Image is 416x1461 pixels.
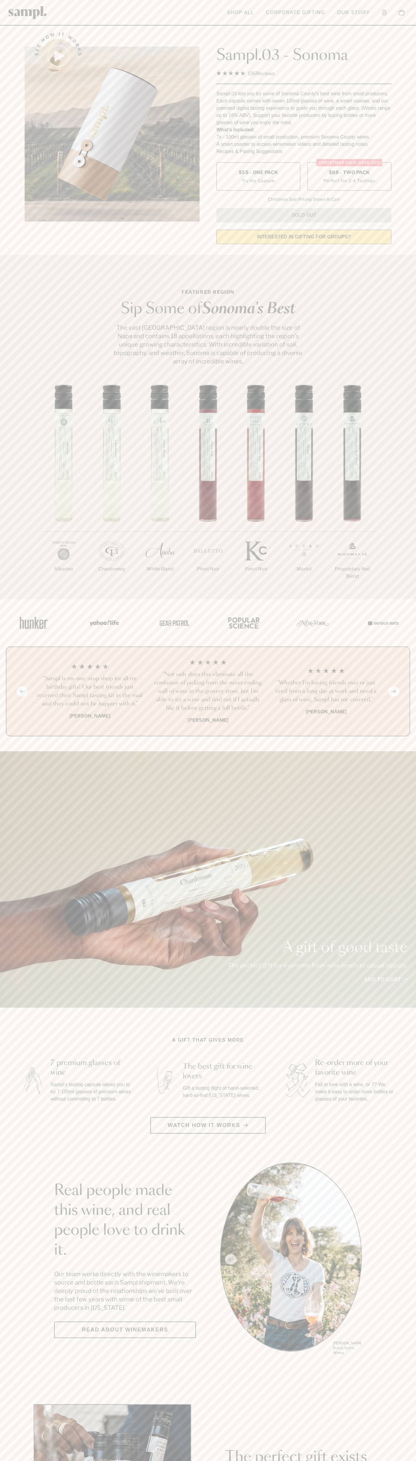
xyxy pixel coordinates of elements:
p: The perfect gift for everyone from wine lovers to casual sippers. [228,961,408,969]
li: 3 / 7 [136,385,184,592]
li: 1 / 4 [36,659,144,724]
a: Read about Winemakers [54,1322,196,1338]
li: 2 / 7 [88,385,136,592]
h2: A gift that gives more [172,1037,244,1044]
b: [PERSON_NAME] [188,717,228,723]
a: Add to cart [364,976,408,984]
li: 5 / 7 [232,385,280,592]
button: See how it works [41,39,75,73]
li: 2 / 4 [154,659,262,724]
div: slide 1 [220,1162,362,1356]
p: Pinot Noir [232,565,280,573]
h3: The best gift for wine lovers [183,1062,265,1081]
button: Previous slide [17,686,28,697]
img: Artboard_6_04f9a106-072f-468a-bdd7-f11783b05722_x450.png [85,610,121,636]
button: Sold Out [216,208,391,222]
small: Try the Capsule [242,177,275,184]
p: Gift a tasting flight of hand-selected, hard-to-find [US_STATE] wines. [183,1085,265,1099]
a: Shop All [224,6,257,19]
button: Watch how it works [150,1117,266,1134]
li: A smart coaster to access winemaker videos and detailed tasting notes. [216,141,391,148]
li: 4 / 7 [184,385,232,592]
li: 7x - 100ml glasses of small production, premium Sonoma County wines [216,133,391,141]
p: Merlot [280,565,328,573]
img: Artboard_7_5b34974b-f019-449e-91fb-745f8d0877ee_x450.png [364,610,400,636]
ul: carousel [220,1162,362,1356]
div: 136Reviews [216,69,275,78]
img: Artboard_5_7fdae55a-36fd-43f7-8bfd-f74a06a2878e_x450.png [155,610,191,636]
a: interested in gifting for groups? [216,230,391,244]
h3: “Whether I'm having friends over or just tired from a long day at work and need a glass of wine, ... [272,679,380,704]
li: 3 / 4 [272,659,380,724]
p: [PERSON_NAME] Sutro, Sutro Wines [333,1341,362,1355]
a: Corporate Gifting [263,6,328,19]
p: Sampl's tasting capsule allows you to try 7 100ml glasses of premium wines without committing to ... [50,1081,132,1103]
h2: Sip Some of [112,302,304,316]
span: $55 - One Pack [239,169,278,176]
h3: “Not only does this eliminate all the confusion of picking from the never ending wall of wine in ... [154,670,262,712]
div: Sampl.03 lets you try some of Sonoma County's best wine from small producers. Each capsule comes ... [216,90,391,126]
p: Pinot Noir [184,565,232,573]
h3: “Sampl is my one-stop shop for all my birthday gifts! Our best friends just received their Sampl ... [36,675,144,708]
li: 1 / 7 [40,385,88,592]
img: Sampl.03 - Sonoma [25,47,200,222]
li: 7 / 7 [328,385,376,599]
small: Perfect For 2-4 Tastings [323,177,375,184]
p: Albarino [40,565,88,573]
li: Christmas Sale Pricing Shown In Cart [265,197,343,202]
h3: Re-order more of your favorite wine [315,1058,397,1077]
h2: Real people made this wine, and real people love to drink it. [54,1181,196,1260]
div: Christmas SALE! Save 20% [317,159,382,166]
span: 136 [248,71,256,76]
li: 6 / 7 [280,385,328,592]
img: Sampl logo [8,6,47,19]
b: [PERSON_NAME] [306,709,347,715]
img: Artboard_1_c8cd28af-0030-4af1-819c-248e302c7f06_x450.png [16,610,52,636]
span: $88 - Two Pack [329,169,370,176]
p: Proprietary Red Blend [328,565,376,580]
img: Artboard_3_0b291449-6e8c-4d07-b2c2-3f3601a19cd1_x450.png [295,610,331,636]
p: Chardonnay [88,565,136,573]
p: Our team works directly with the winemakers to source and bottle each Sampl shipment. We’re deepl... [54,1270,196,1312]
em: Sonoma's Best [202,302,295,316]
p: White Blend [136,565,184,573]
a: Our Story [334,6,373,19]
p: Featured Region [112,289,304,296]
strong: What’s Included: [216,127,255,132]
p: A gift of good taste [228,941,408,955]
button: Next slide [388,686,399,697]
h1: Sampl.03 - Sonoma [216,47,391,65]
span: Reviews [256,71,275,76]
li: Recipes & Pairing Suggestions [216,148,391,155]
h3: 7 premium glasses of wine [50,1058,132,1077]
p: The vast [GEOGRAPHIC_DATA] region is nearly double the size of Napa and contains 18 appellations,... [112,323,304,366]
p: Fall in love with a wine, or 7? We make it easy to order more bottles or glasses of your favorites. [315,1081,397,1103]
b: [PERSON_NAME] [69,713,110,719]
img: Artboard_4_28b4d326-c26e-48f9-9c80-911f17d6414e_x450.png [225,610,261,636]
